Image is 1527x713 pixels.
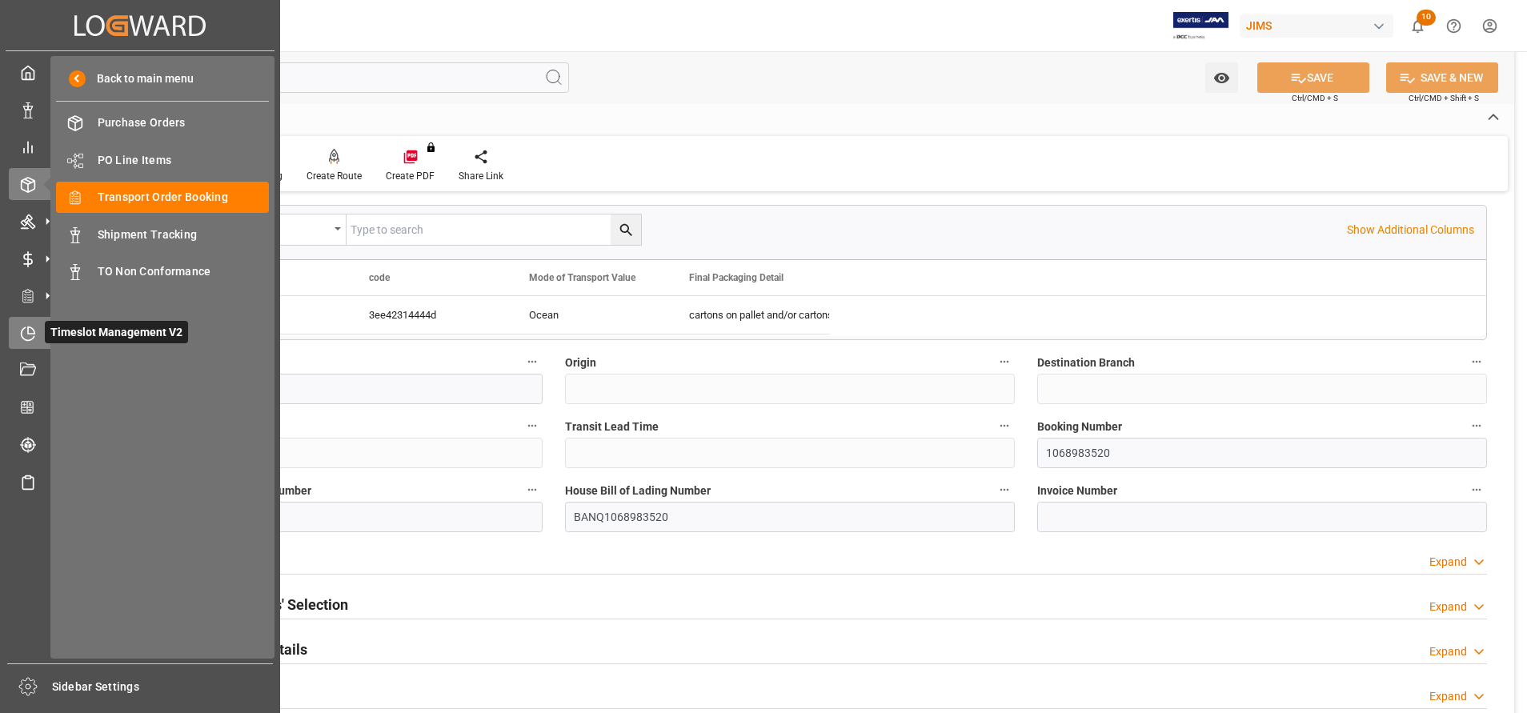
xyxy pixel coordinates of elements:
button: SAVE [1257,62,1369,93]
span: Shipment Tracking [98,226,270,243]
div: cartons on pallet and/or cartons floor loaded [689,297,811,334]
button: Origin And Cluster [522,415,543,436]
button: Destination Branch [1466,351,1487,372]
span: PO Line Items [98,152,270,169]
span: Purchase Orders [98,114,270,131]
button: show 10 new notifications [1400,8,1436,44]
button: Booking Number [1466,415,1487,436]
button: Help Center [1436,8,1472,44]
div: Create Route [307,169,362,183]
a: Sailing Schedules [9,466,271,497]
div: Share Link [459,169,503,183]
button: search button [611,214,641,245]
a: Transport Order Booking [56,182,269,213]
button: Invoice Number [1466,479,1487,500]
a: Tracking Shipment [9,429,271,460]
div: Expand [1429,643,1467,660]
a: Data Management [9,94,271,125]
span: Timeslot Management V2 [45,321,188,343]
div: 3ee42314444d [350,296,510,334]
input: Type to search [347,214,641,245]
span: Transit Lead Time [565,419,659,435]
button: SAVE & NEW [1386,62,1498,93]
div: Press SPACE to select this row. [190,296,830,334]
a: Shipment Tracking [56,218,269,250]
a: CO2 Calculator [9,391,271,423]
a: Timeslot Management V2Timeslot Management V2 [9,317,271,348]
span: Final Packaging Detail [689,272,784,283]
span: Sidebar Settings [52,679,274,695]
span: Ctrl/CMD + S [1292,92,1338,104]
img: Exertis%20JAM%20-%20Email%20Logo.jpg_1722504956.jpg [1173,12,1228,40]
div: Expand [1429,554,1467,571]
span: Origin [565,354,596,371]
p: Show Additional Columns [1347,222,1474,238]
span: Back to main menu [86,70,194,87]
span: House Bill of Lading Number [565,483,711,499]
button: open menu [1205,62,1238,93]
input: Search Fields [74,62,569,93]
button: open menu [226,214,347,245]
button: Transit Lead Time [994,415,1015,436]
span: Destination Branch [1037,354,1135,371]
button: JIMS [1240,10,1400,41]
span: 10 [1417,10,1436,26]
a: TO Non Conformance [56,256,269,287]
div: Equals [234,218,329,236]
a: Document Management [9,354,271,386]
a: PO Line Items [56,144,269,175]
a: My Cockpit [9,57,271,88]
span: Booking Number [1037,419,1122,435]
a: My Reports [9,131,271,162]
button: Origin [994,351,1015,372]
span: code [369,272,390,283]
span: Transport Order Booking [98,189,270,206]
div: Ocean [529,297,651,334]
div: Expand [1429,688,1467,705]
div: JIMS [1240,14,1393,38]
span: TO Non Conformance [98,263,270,280]
a: Purchase Orders [56,107,269,138]
div: Expand [1429,599,1467,615]
button: Incoterm [522,351,543,372]
button: House Bill of Lading Number [994,479,1015,500]
span: Mode of Transport Value [529,272,635,283]
span: Ctrl/CMD + Shift + S [1409,92,1479,104]
span: Invoice Number [1037,483,1117,499]
button: Master [PERSON_NAME] of Lading Number [522,479,543,500]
